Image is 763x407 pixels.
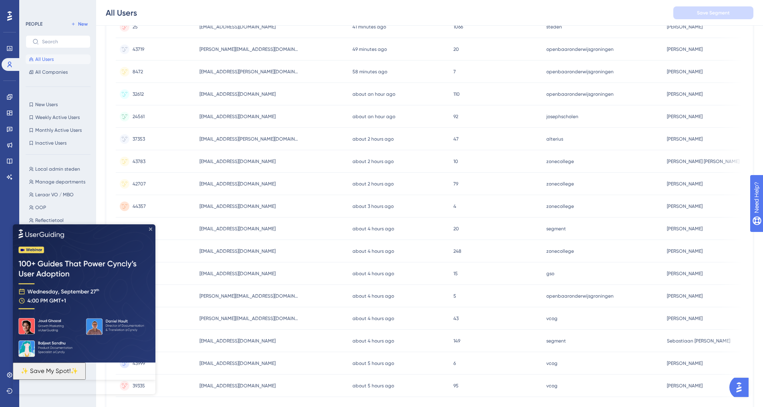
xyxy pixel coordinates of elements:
[453,248,461,254] span: 248
[667,315,703,322] span: [PERSON_NAME]
[352,203,394,209] time: about 3 hours ago
[453,158,458,165] span: 10
[673,6,753,19] button: Save Segment
[133,91,144,97] span: 32612
[352,181,394,187] time: about 2 hours ago
[546,338,566,344] span: segment
[352,361,394,366] time: about 5 hours ago
[546,293,614,299] span: openbaaronderwijsgroningen
[199,24,276,30] span: [EMAIL_ADDRESS][DOMAIN_NAME]
[35,191,74,198] span: Leraar VO / MBO
[26,100,91,109] button: New Users
[546,360,558,367] span: vcog
[667,181,703,187] span: [PERSON_NAME]
[453,46,459,52] span: 20
[26,125,91,135] button: Monthly Active Users
[546,46,614,52] span: openbaaronderwijsgroningen
[35,101,58,108] span: New Users
[199,69,300,75] span: [EMAIL_ADDRESS][PERSON_NAME][DOMAIN_NAME]
[136,3,139,6] div: Close Preview
[133,136,145,142] span: 37353
[133,158,145,165] span: 43783
[667,113,703,120] span: [PERSON_NAME]
[133,113,145,120] span: 24561
[453,24,463,30] span: 1066
[453,69,456,75] span: 7
[19,2,50,12] span: Need Help?
[352,69,387,75] time: 58 minutes ago
[199,383,276,389] span: [EMAIL_ADDRESS][DOMAIN_NAME]
[35,179,85,185] span: Manage departments
[667,203,703,210] span: [PERSON_NAME]
[199,315,300,322] span: [PERSON_NAME][EMAIL_ADDRESS][DOMAIN_NAME]
[106,7,137,18] div: All Users
[199,226,276,232] span: [EMAIL_ADDRESS][DOMAIN_NAME]
[453,91,460,97] span: 110
[667,226,703,232] span: [PERSON_NAME]
[35,140,66,146] span: Inactive Users
[667,248,703,254] span: [PERSON_NAME]
[667,338,730,344] span: Sebastiaan [PERSON_NAME]
[352,114,395,119] time: about an hour ago
[35,127,82,133] span: Monthly Active Users
[453,136,459,142] span: 47
[26,138,91,148] button: Inactive Users
[667,24,703,30] span: [PERSON_NAME]
[697,10,730,16] span: Save Segment
[453,338,460,344] span: 149
[42,39,84,44] input: Search
[26,67,91,77] button: All Companies
[199,248,276,254] span: [EMAIL_ADDRESS][DOMAIN_NAME]
[546,181,574,187] span: zonecollege
[26,190,95,199] button: Leraar VO / MBO
[453,203,456,210] span: 4
[133,203,146,210] span: 44357
[199,46,300,52] span: [PERSON_NAME][EMAIL_ADDRESS][DOMAIN_NAME]
[453,181,458,187] span: 79
[546,24,562,30] span: steden
[78,21,88,27] span: New
[133,69,143,75] span: 8472
[26,21,42,27] div: PEOPLE
[68,19,91,29] button: New
[453,315,459,322] span: 43
[352,91,395,97] time: about an hour ago
[352,383,394,389] time: about 5 hours ago
[729,375,753,399] iframe: UserGuiding AI Assistant Launcher
[546,226,566,232] span: segment
[35,204,46,211] span: OOP
[352,316,394,321] time: about 4 hours ago
[352,24,386,30] time: 41 minutes ago
[35,166,80,172] span: Local admin steden
[199,203,276,210] span: [EMAIL_ADDRESS][DOMAIN_NAME]
[546,248,574,254] span: zonecollege
[26,54,91,64] button: All Users
[667,69,703,75] span: [PERSON_NAME]
[546,91,614,97] span: openbaaronderwijsgroningen
[26,177,95,187] button: Manage departments
[26,216,95,225] button: Reflectietool
[667,91,703,97] span: [PERSON_NAME]
[453,383,459,389] span: 95
[199,136,300,142] span: [EMAIL_ADDRESS][PERSON_NAME][DOMAIN_NAME]
[352,271,394,276] time: about 4 hours ago
[352,46,387,52] time: 49 minutes ago
[35,217,64,224] span: Reflectietool
[453,113,458,120] span: 92
[453,293,456,299] span: 5
[352,338,394,344] time: about 4 hours ago
[133,24,138,30] span: 25
[352,159,394,164] time: about 2 hours ago
[199,338,276,344] span: [EMAIL_ADDRESS][DOMAIN_NAME]
[667,360,703,367] span: [PERSON_NAME]
[26,113,91,122] button: Weekly Active Users
[133,46,144,52] span: 43719
[35,56,54,62] span: All Users
[667,158,739,165] span: [PERSON_NAME] [PERSON_NAME]
[546,113,578,120] span: josephscholen
[26,203,95,212] button: OOP
[546,383,558,389] span: vcog
[667,270,703,277] span: [PERSON_NAME]
[546,270,554,277] span: gso
[453,270,458,277] span: 15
